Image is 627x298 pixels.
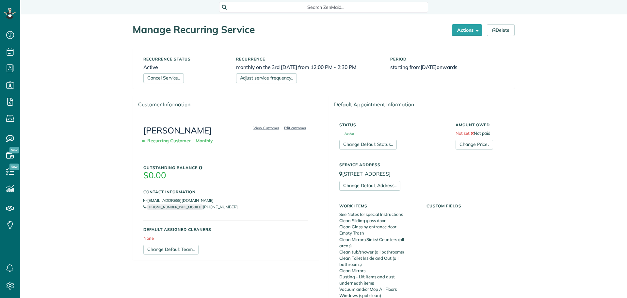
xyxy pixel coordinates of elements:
div: Not paid [451,119,509,149]
h6: starting from onwards [390,64,504,70]
h1: Manage Recurring Service [133,24,447,35]
li: [EMAIL_ADDRESS][DOMAIN_NAME] [143,197,308,204]
a: Change Default Address.. [339,181,400,191]
li: Clean Mirrors [339,268,417,274]
li: Clean Toilet Inside and Out (all bathrooms) [339,255,417,268]
a: Cancel Service.. [143,73,184,83]
a: [PERSON_NAME] [143,125,212,136]
button: Actions [452,24,482,36]
div: Default Appointment Information [329,96,514,114]
a: View Customer [251,125,281,131]
h5: Service Address [339,163,504,167]
h5: Outstanding Balance [143,166,308,170]
span: New [9,164,19,170]
span: [DATE] [421,64,437,70]
p: [STREET_ADDRESS] [339,170,504,178]
h3: $0.00 [143,171,308,180]
h5: Period [390,57,504,61]
a: Change Price.. [456,140,493,149]
a: Delete [487,24,515,36]
a: Adjust service frequency.. [236,73,297,83]
h5: Recurrence status [143,57,226,61]
h5: Custom Fields [426,204,504,208]
a: Edit customer [282,125,309,131]
span: New [9,147,19,153]
li: Dusting - Lift items and dust underneath items [339,274,417,286]
div: Customer Information [133,96,319,114]
li: Clean tub/shower (all bathrooms) [339,249,417,255]
span: Recurring Customer - Monthly [143,135,216,147]
span: Not set [456,131,470,136]
li: Clean Glass by entrance door [339,224,417,230]
li: See Notes for special Instructions [339,211,417,218]
span: Active [339,132,354,135]
h5: Amount Owed [456,123,504,127]
li: Clean Mirrors/Sinks/ Counters (all areas) [339,237,417,249]
a: Change Default Team.. [143,245,199,254]
h5: Work Items [339,204,417,208]
h6: Active [143,64,226,70]
h5: Status [339,123,446,127]
h6: monthly on the 3rd [DATE] from 12:00 PM - 2:30 PM [236,64,381,70]
a: Change Default Status.. [339,140,397,149]
li: Clean Sliding glass door [339,218,417,224]
small: PHONE_NUMBER_TYPE_MOBILE [147,204,203,210]
h5: Recurrence [236,57,381,61]
li: Vacuum and/or Mop All Floors [339,286,417,292]
h5: Contact Information [143,190,308,194]
li: Empty Trash [339,230,417,236]
a: PHONE_NUMBER_TYPE_MOBILE[PHONE_NUMBER] [143,204,237,209]
span: None [143,236,154,241]
h5: Default Assigned Cleaners [143,227,308,232]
